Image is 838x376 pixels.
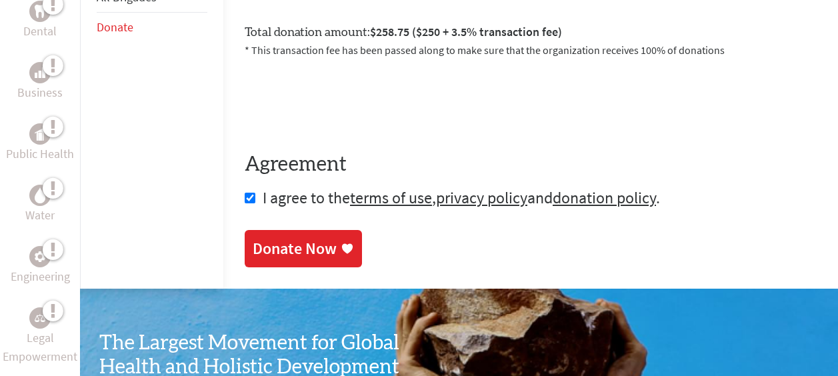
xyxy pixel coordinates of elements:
a: BusinessBusiness [17,62,63,102]
label: Total donation amount: [245,23,562,42]
a: Donate [97,19,133,35]
div: Water [29,185,51,206]
p: Dental [23,22,57,41]
div: Business [29,62,51,83]
img: Dental [35,5,45,18]
div: Donate Now [253,238,337,259]
img: Public Health [35,127,45,141]
p: Legal Empowerment [3,329,77,366]
div: Public Health [29,123,51,145]
h4: Agreement [245,153,817,177]
img: Engineering [35,251,45,262]
a: DentalDental [23,1,57,41]
a: privacy policy [436,187,527,208]
a: donation policy [553,187,656,208]
a: Public HealthPublic Health [6,123,74,163]
span: $258.75 ($250 + 3.5% transaction fee) [370,24,562,39]
li: Donate [97,13,207,42]
span: I agree to the , and . [263,187,660,208]
div: Legal Empowerment [29,307,51,329]
a: terms of use [350,187,432,208]
p: Water [25,206,55,225]
iframe: reCAPTCHA [245,74,447,126]
img: Water [35,188,45,203]
a: WaterWater [25,185,55,225]
p: Public Health [6,145,74,163]
div: Dental [29,1,51,22]
p: Engineering [11,267,70,286]
a: EngineeringEngineering [11,246,70,286]
a: Donate Now [245,230,362,267]
p: * This transaction fee has been passed along to make sure that the organization receives 100% of ... [245,42,817,58]
img: Legal Empowerment [35,314,45,322]
img: Business [35,67,45,78]
p: Business [17,83,63,102]
a: Legal EmpowermentLegal Empowerment [3,307,77,366]
div: Engineering [29,246,51,267]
